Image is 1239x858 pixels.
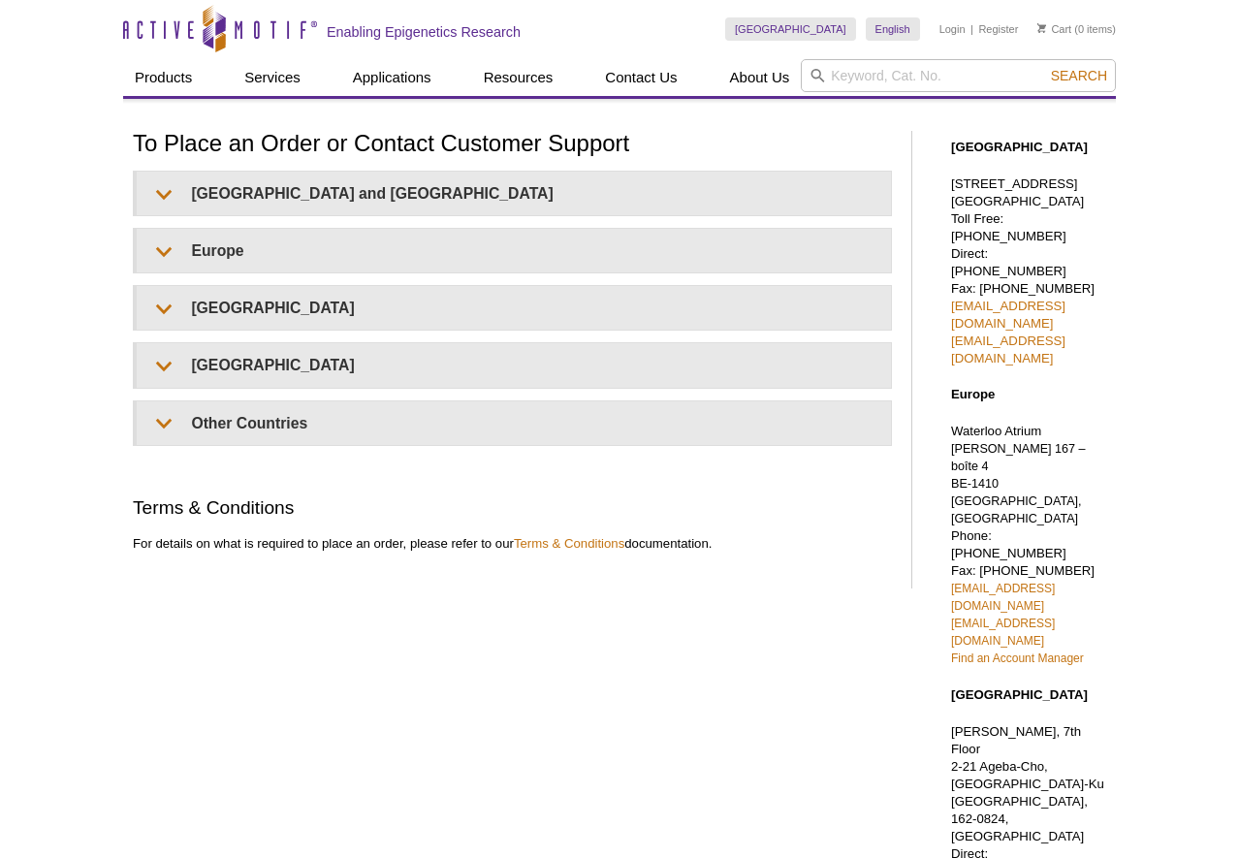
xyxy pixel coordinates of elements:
[137,172,891,215] summary: [GEOGRAPHIC_DATA] and [GEOGRAPHIC_DATA]
[133,131,892,159] h1: To Place an Order or Contact Customer Support
[1037,17,1116,41] li: (0 items)
[951,423,1106,667] p: Waterloo Atrium Phone: [PHONE_NUMBER] Fax: [PHONE_NUMBER]
[1051,68,1107,83] span: Search
[951,140,1088,154] strong: [GEOGRAPHIC_DATA]
[1045,67,1113,84] button: Search
[725,17,856,41] a: [GEOGRAPHIC_DATA]
[951,687,1088,702] strong: [GEOGRAPHIC_DATA]
[133,494,892,521] h2: Terms & Conditions
[593,59,688,96] a: Contact Us
[123,59,204,96] a: Products
[978,22,1018,36] a: Register
[137,401,891,445] summary: Other Countries
[137,286,891,330] summary: [GEOGRAPHIC_DATA]
[1037,23,1046,33] img: Your Cart
[951,582,1055,613] a: [EMAIL_ADDRESS][DOMAIN_NAME]
[233,59,312,96] a: Services
[951,651,1084,665] a: Find an Account Manager
[514,536,624,551] a: Terms & Conditions
[801,59,1116,92] input: Keyword, Cat. No.
[951,299,1065,331] a: [EMAIL_ADDRESS][DOMAIN_NAME]
[472,59,565,96] a: Resources
[951,334,1065,365] a: [EMAIL_ADDRESS][DOMAIN_NAME]
[1037,22,1071,36] a: Cart
[133,535,892,553] p: For details on what is required to place an order, please refer to our documentation.
[951,175,1106,367] p: [STREET_ADDRESS] [GEOGRAPHIC_DATA] Toll Free: [PHONE_NUMBER] Direct: [PHONE_NUMBER] Fax: [PHONE_N...
[137,343,891,387] summary: [GEOGRAPHIC_DATA]
[970,17,973,41] li: |
[327,23,521,41] h2: Enabling Epigenetics Research
[951,387,995,401] strong: Europe
[718,59,802,96] a: About Us
[939,22,966,36] a: Login
[341,59,443,96] a: Applications
[951,442,1086,525] span: [PERSON_NAME] 167 – boîte 4 BE-1410 [GEOGRAPHIC_DATA], [GEOGRAPHIC_DATA]
[137,229,891,272] summary: Europe
[866,17,920,41] a: English
[951,617,1055,648] a: [EMAIL_ADDRESS][DOMAIN_NAME]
